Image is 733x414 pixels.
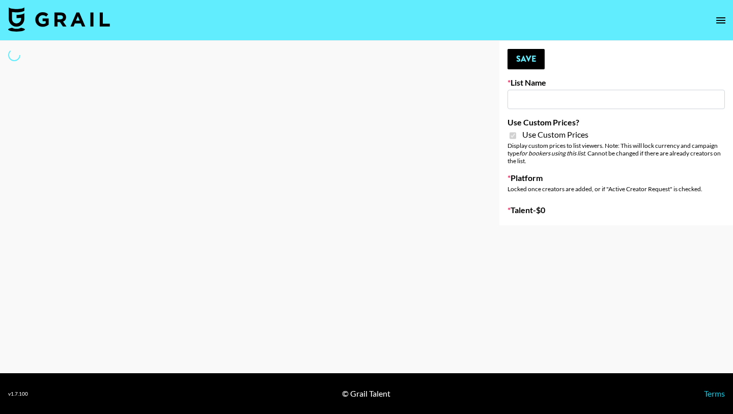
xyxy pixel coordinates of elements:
div: Locked once creators are added, or if "Active Creator Request" is checked. [508,185,725,193]
button: open drawer [711,10,731,31]
div: © Grail Talent [342,389,390,399]
button: Save [508,49,545,69]
a: Terms [704,389,725,398]
img: Grail Talent [8,7,110,32]
label: Use Custom Prices? [508,117,725,127]
label: List Name [508,77,725,88]
label: Talent - $ 0 [508,205,725,215]
label: Platform [508,173,725,183]
span: Use Custom Prices [522,130,588,140]
div: v 1.7.100 [8,391,28,397]
div: Display custom prices to list viewers. Note: This will lock currency and campaign type . Cannot b... [508,142,725,165]
em: for bookers using this list [519,149,585,157]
